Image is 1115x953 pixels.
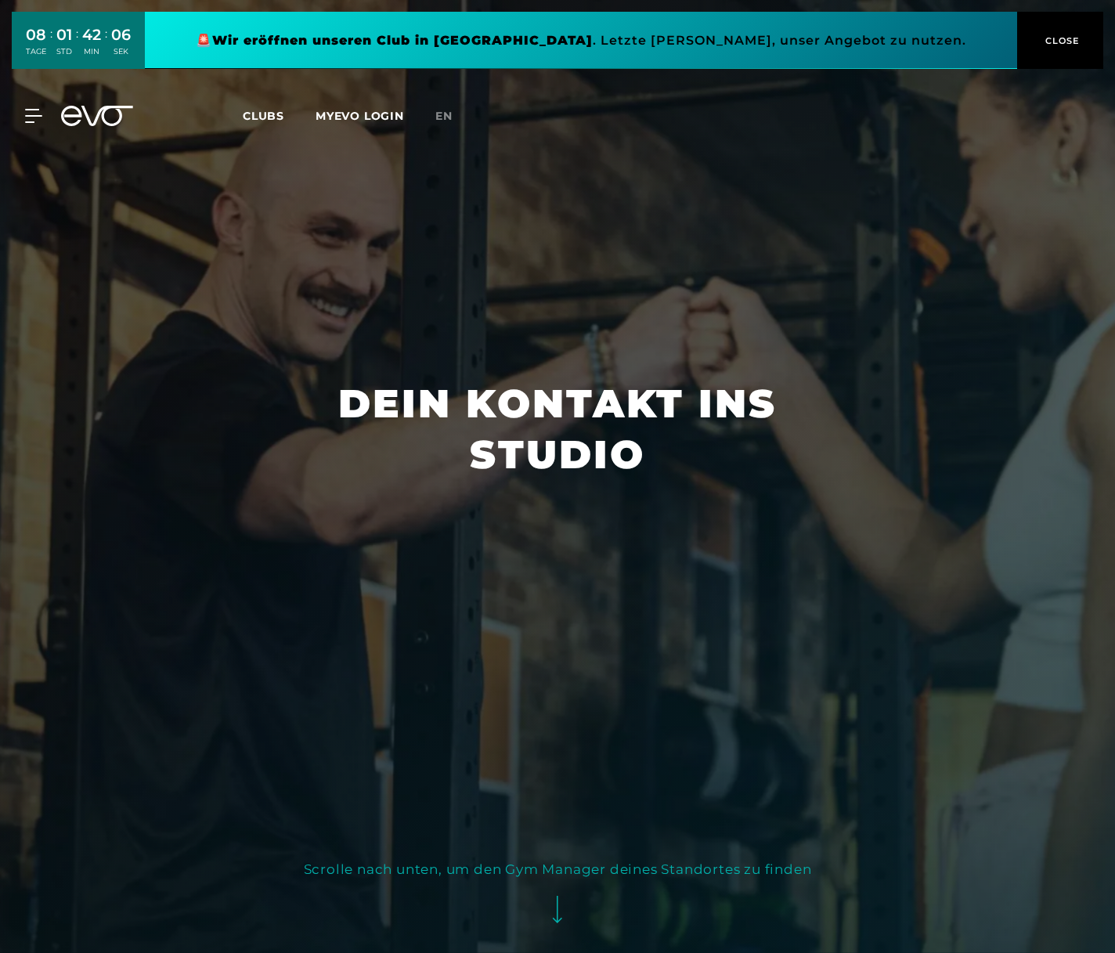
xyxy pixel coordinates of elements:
div: Scrolle nach unten, um den Gym Manager deines Standortes zu finden [304,857,812,882]
div: STD [56,46,72,57]
div: 08 [26,23,46,46]
div: 42 [82,23,101,46]
div: SEK [111,46,131,57]
h1: Dein Kontakt ins Studio [279,378,836,480]
span: en [435,109,453,123]
div: TAGE [26,46,46,57]
div: : [105,25,107,67]
div: 06 [111,23,131,46]
div: : [50,25,52,67]
a: MYEVO LOGIN [316,109,404,123]
div: 01 [56,23,72,46]
button: CLOSE [1017,12,1103,69]
span: CLOSE [1041,34,1080,48]
span: Clubs [243,109,284,123]
a: en [435,107,471,125]
button: Scrolle nach unten, um den Gym Manager deines Standortes zu finden [304,857,812,937]
div: : [76,25,78,67]
div: MIN [82,46,101,57]
a: Clubs [243,108,316,123]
